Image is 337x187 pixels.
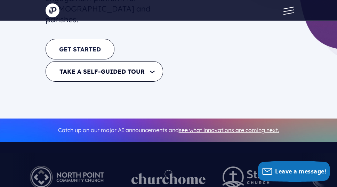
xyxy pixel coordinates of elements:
[131,170,206,185] img: pp_logos_1
[46,123,292,138] p: Catch up on our major AI announcements and
[179,127,279,133] a: see what innovations are coming next.
[46,61,163,82] button: TAKE A SELF-GUIDED TOUR
[46,39,114,59] a: GET STARTED
[258,161,330,182] button: Leave a message!
[275,168,327,175] span: Leave a message!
